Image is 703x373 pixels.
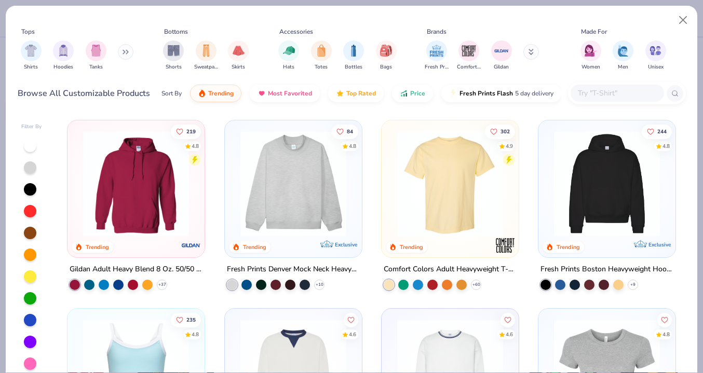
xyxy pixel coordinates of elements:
[192,331,199,339] div: 4.8
[630,282,636,288] span: + 9
[376,40,397,71] div: filter for Bags
[581,27,607,36] div: Made For
[392,131,508,237] img: 029b8af0-80e6-406f-9fdc-fdf898547912
[613,40,633,71] div: filter for Men
[449,89,457,98] img: flash.gif
[316,45,327,57] img: Totes Image
[194,40,218,71] div: filter for Sweatpants
[549,131,665,237] img: 91acfc32-fd48-4d6b-bdad-a4c1a30ac3fc
[580,40,601,71] div: filter for Women
[186,129,196,134] span: 219
[86,40,106,71] div: filter for Tanks
[168,45,180,57] img: Shorts Image
[331,124,358,139] button: Like
[171,124,201,139] button: Like
[348,331,356,339] div: 4.6
[515,88,553,100] span: 5 day delivery
[506,331,513,339] div: 4.6
[198,89,206,98] img: trending.gif
[233,45,245,57] img: Skirts Image
[228,40,249,71] button: filter button
[268,89,312,98] span: Most Favorited
[495,235,516,256] img: Comfort Colors logo
[472,282,480,288] span: + 60
[657,129,667,134] span: 244
[200,45,212,57] img: Sweatpants Image
[90,45,102,57] img: Tanks Image
[194,40,218,71] button: filter button
[348,142,356,150] div: 4.8
[250,85,320,102] button: Most Favorited
[186,317,196,323] span: 235
[582,63,600,71] span: Women
[328,85,384,102] button: Top Rated
[18,87,150,100] div: Browse All Customizable Products
[21,40,42,71] div: filter for Shirts
[335,241,357,248] span: Exclusive
[283,63,294,71] span: Hats
[650,45,661,57] img: Unisex Image
[485,124,515,139] button: Like
[663,142,670,150] div: 4.8
[343,40,364,71] button: filter button
[506,142,513,150] div: 4.9
[645,40,666,71] button: filter button
[441,85,561,102] button: Fresh Prints Flash5 day delivery
[645,40,666,71] div: filter for Unisex
[315,63,328,71] span: Totes
[376,40,397,71] button: filter button
[258,89,266,98] img: most_fav.gif
[166,63,182,71] span: Shorts
[228,40,249,71] div: filter for Skirts
[171,313,201,327] button: Like
[24,63,38,71] span: Shirts
[457,40,481,71] div: filter for Comfort Colors
[21,123,42,131] div: Filter By
[494,63,509,71] span: Gildan
[53,40,74,71] div: filter for Hoodies
[343,40,364,71] div: filter for Bottles
[89,63,103,71] span: Tanks
[508,131,625,237] img: e55d29c3-c55d-459c-bfd9-9b1c499ab3c6
[392,85,433,102] button: Price
[410,89,425,98] span: Price
[384,263,517,276] div: Comfort Colors Adult Heavyweight T-Shirt
[585,45,597,57] img: Women Image
[617,45,629,57] img: Men Image
[425,63,449,71] span: Fresh Prints
[78,131,194,237] img: 01756b78-01f6-4cc6-8d8a-3c30c1a0c8ac
[21,40,42,71] button: filter button
[181,235,202,256] img: Gildan logo
[311,40,332,71] div: filter for Totes
[235,131,351,237] img: f5d85501-0dbb-4ee4-b115-c08fa3845d83
[346,129,353,134] span: 84
[351,131,468,237] img: a90f7c54-8796-4cb2-9d6e-4e9644cfe0fe
[86,40,106,71] button: filter button
[163,40,184,71] div: filter for Shorts
[580,40,601,71] button: filter button
[642,124,672,139] button: Like
[461,43,477,59] img: Comfort Colors Image
[283,45,295,57] img: Hats Image
[348,45,359,57] img: Bottles Image
[279,27,313,36] div: Accessories
[25,45,37,57] img: Shirts Image
[613,40,633,71] button: filter button
[192,142,199,150] div: 4.8
[311,40,332,71] button: filter button
[425,40,449,71] div: filter for Fresh Prints
[380,45,391,57] img: Bags Image
[673,10,693,30] button: Close
[336,89,344,98] img: TopRated.gif
[53,63,73,71] span: Hoodies
[164,27,188,36] div: Bottoms
[501,313,515,327] button: Like
[577,87,657,99] input: Try "T-Shirt"
[491,40,512,71] div: filter for Gildan
[70,263,202,276] div: Gildan Adult Heavy Blend 8 Oz. 50/50 Hooded Sweatshirt
[163,40,184,71] button: filter button
[232,63,245,71] span: Skirts
[429,43,444,59] img: Fresh Prints Image
[501,129,510,134] span: 302
[427,27,447,36] div: Brands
